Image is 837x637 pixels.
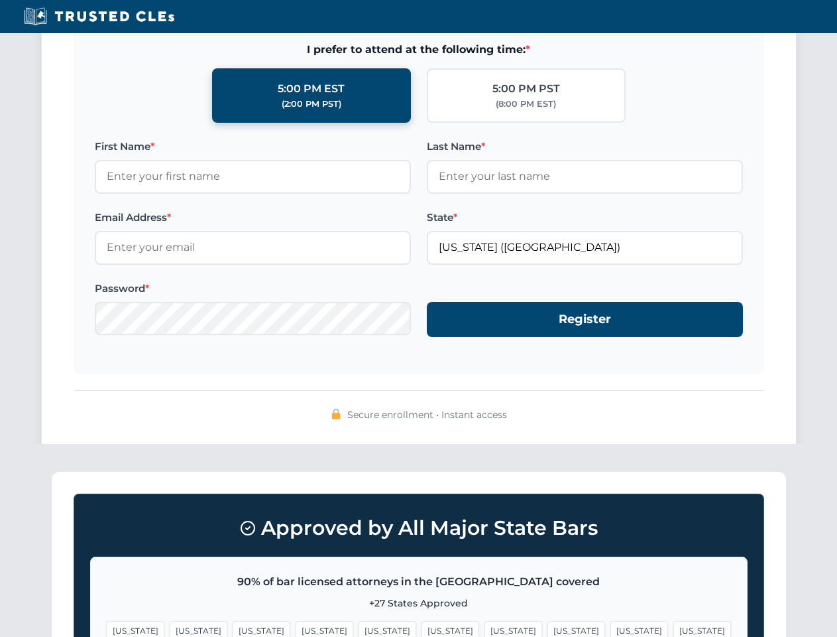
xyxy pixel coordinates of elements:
[427,210,743,226] label: State
[427,231,743,264] input: Florida (FL)
[331,409,341,419] img: 🔒
[278,80,345,98] div: 5:00 PM EST
[427,160,743,193] input: Enter your last name
[95,160,411,193] input: Enter your first name
[496,98,556,111] div: (8:00 PM EST)
[95,231,411,264] input: Enter your email
[427,302,743,337] button: Register
[95,210,411,226] label: Email Address
[107,596,731,610] p: +27 States Approved
[95,281,411,297] label: Password
[492,80,560,98] div: 5:00 PM PST
[107,573,731,591] p: 90% of bar licensed attorneys in the [GEOGRAPHIC_DATA] covered
[95,139,411,155] label: First Name
[90,510,748,546] h3: Approved by All Major State Bars
[427,139,743,155] label: Last Name
[282,98,341,111] div: (2:00 PM PST)
[20,7,178,27] img: Trusted CLEs
[95,41,743,58] span: I prefer to attend at the following time:
[347,407,507,422] span: Secure enrollment • Instant access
